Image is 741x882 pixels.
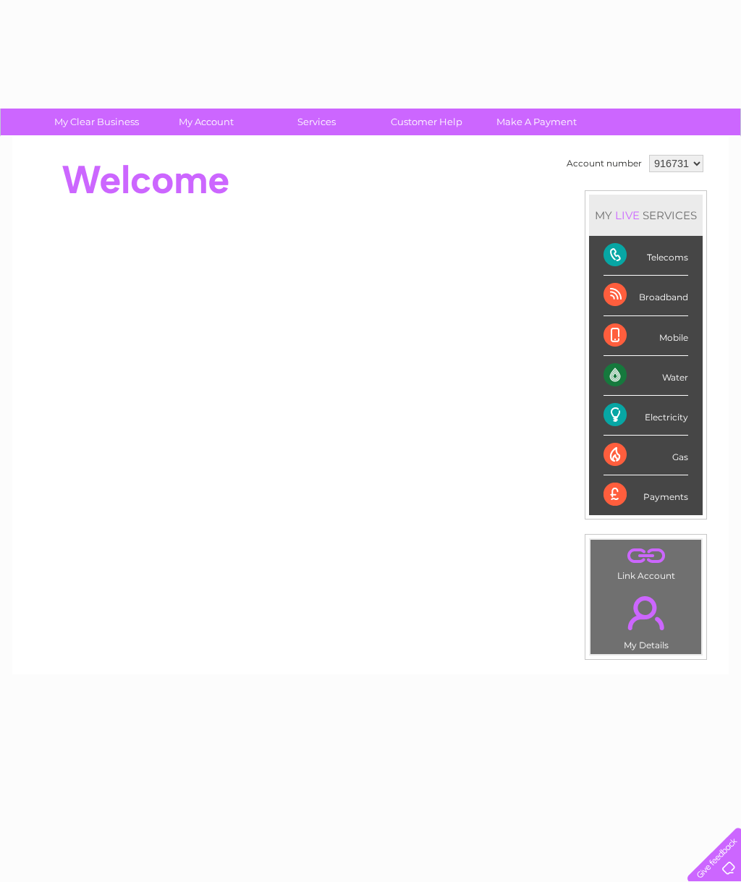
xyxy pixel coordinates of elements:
div: Telecoms [604,236,688,276]
div: Payments [604,475,688,514]
div: Broadband [604,276,688,315]
div: LIVE [612,208,643,222]
div: MY SERVICES [589,195,703,236]
a: . [594,588,698,638]
div: Electricity [604,396,688,436]
a: My Clear Business [37,109,156,135]
a: My Account [147,109,266,135]
a: Customer Help [367,109,486,135]
a: Services [257,109,376,135]
td: Account number [563,151,645,176]
td: Link Account [590,539,702,585]
div: Water [604,356,688,396]
div: Gas [604,436,688,475]
a: Make A Payment [477,109,596,135]
td: My Details [590,584,702,655]
div: Mobile [604,316,688,356]
a: . [594,543,698,569]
